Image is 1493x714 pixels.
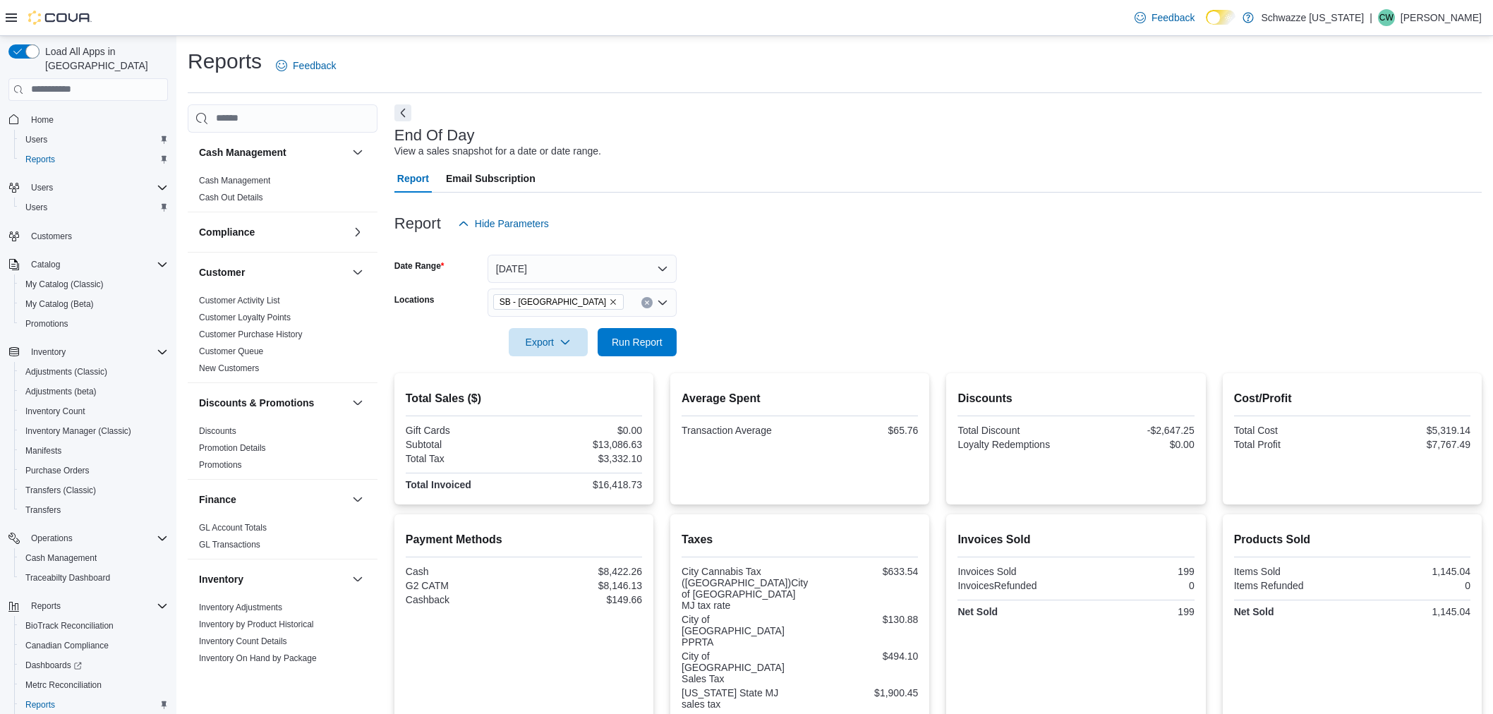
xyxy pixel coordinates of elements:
div: City of [GEOGRAPHIC_DATA] Sales Tax [682,651,797,684]
a: Adjustments (Classic) [20,363,113,380]
span: Dashboards [20,657,168,674]
a: My Catalog (Beta) [20,296,99,313]
span: Operations [31,533,73,544]
a: Transfers (Classic) [20,482,102,499]
button: Traceabilty Dashboard [14,568,174,588]
div: Cash Management [188,172,377,212]
button: Inventory Count [14,401,174,421]
div: 199 [1079,606,1195,617]
div: Customer [188,292,377,382]
span: Reports [20,151,168,168]
a: Inventory On Hand by Package [199,653,317,663]
span: Inventory Count Details [199,636,287,647]
a: Feedback [270,52,341,80]
h2: Average Spent [682,390,918,407]
a: Cash Out Details [199,193,263,202]
button: Clear input [641,297,653,308]
a: Cash Management [20,550,102,567]
span: Purchase Orders [25,465,90,476]
button: Finance [199,492,346,507]
a: GL Transactions [199,540,260,550]
div: -$2,647.25 [1079,425,1195,436]
a: Promotions [20,315,74,332]
div: InvoicesRefunded [957,580,1073,591]
div: 199 [1079,566,1195,577]
div: $5,319.14 [1355,425,1470,436]
span: Transfers (Classic) [25,485,96,496]
h3: Cash Management [199,145,286,159]
span: Promotion Details [199,442,266,454]
span: Inventory Adjustments [199,602,282,613]
span: Users [25,202,47,213]
a: Users [20,131,53,148]
div: $0.00 [1079,439,1195,450]
span: Cash Management [25,552,97,564]
label: Date Range [394,260,445,272]
button: My Catalog (Beta) [14,294,174,314]
span: Reports [31,600,61,612]
div: 0 [1079,580,1195,591]
div: Subtotal [406,439,521,450]
div: Finance [188,519,377,559]
button: Hide Parameters [452,210,555,238]
div: Total Cost [1234,425,1350,436]
span: Reports [25,699,55,710]
span: Transfers [25,504,61,516]
span: Customer Queue [199,346,263,357]
span: Discounts [199,425,236,437]
span: Cash Out Details [199,192,263,203]
span: Run Report [612,335,663,349]
button: Operations [3,528,174,548]
button: Transfers [14,500,174,520]
button: Adjustments (Classic) [14,362,174,382]
span: Inventory [31,346,66,358]
span: Catalog [25,256,168,273]
span: New Customers [199,363,259,374]
a: Dashboards [20,657,87,674]
label: Locations [394,294,435,305]
span: Hide Parameters [475,217,549,231]
div: 1,145.04 [1355,606,1470,617]
span: Promotions [25,318,68,329]
h2: Discounts [957,390,1194,407]
button: My Catalog (Classic) [14,274,174,294]
button: Inventory [349,571,366,588]
button: Metrc Reconciliation [14,675,174,695]
button: Users [14,130,174,150]
span: Customer Loyalty Points [199,312,291,323]
div: Loyalty Redemptions [957,439,1073,450]
span: My Catalog (Beta) [20,296,168,313]
span: Inventory Count [25,406,85,417]
div: $494.10 [803,651,919,662]
strong: Net Sold [1234,606,1274,617]
span: Users [31,182,53,193]
span: Transfers (Classic) [20,482,168,499]
div: Cash [406,566,521,577]
div: Invoices Sold [957,566,1073,577]
span: Load All Apps in [GEOGRAPHIC_DATA] [40,44,168,73]
span: Home [31,114,54,126]
span: Operations [25,530,168,547]
button: Open list of options [657,297,668,308]
button: Inventory [199,572,346,586]
strong: Net Sold [957,606,998,617]
a: Customer Purchase History [199,329,303,339]
span: Traceabilty Dashboard [20,569,168,586]
button: Inventory [25,344,71,361]
div: Cashback [406,594,521,605]
h2: Taxes [682,531,918,548]
span: Reports [25,154,55,165]
div: $65.76 [803,425,919,436]
div: Total Tax [406,453,521,464]
h3: Compliance [199,225,255,239]
strong: Total Invoiced [406,479,471,490]
button: Customers [3,226,174,246]
h3: End Of Day [394,127,475,144]
h3: Discounts & Promotions [199,396,314,410]
div: Gift Cards [406,425,521,436]
h1: Reports [188,47,262,75]
button: Users [3,178,174,198]
button: Next [394,104,411,121]
div: $8,422.26 [526,566,642,577]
